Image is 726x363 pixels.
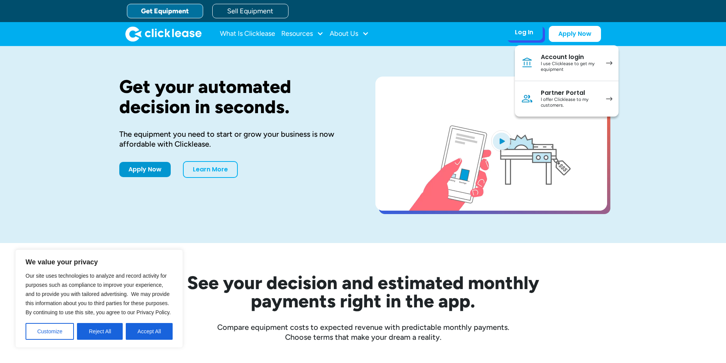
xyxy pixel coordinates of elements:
[150,273,577,310] h2: See your decision and estimated monthly payments right in the app.
[515,29,533,36] div: Log In
[521,57,533,69] img: Bank icon
[521,93,533,105] img: Person icon
[541,97,598,109] div: I offer Clicklease to my customers.
[541,89,598,97] div: Partner Portal
[606,97,612,101] img: arrow
[515,45,619,81] a: Account loginI use Clicklease to get my equipment
[330,26,369,42] div: About Us
[119,129,351,149] div: The equipment you need to start or grow your business is now affordable with Clicklease.
[212,4,288,18] a: Sell Equipment
[126,323,173,340] button: Accept All
[515,81,619,117] a: Partner PortalI offer Clicklease to my customers.
[606,61,612,65] img: arrow
[183,161,238,178] a: Learn More
[119,322,607,342] div: Compare equipment costs to expected revenue with predictable monthly payments. Choose terms that ...
[26,323,74,340] button: Customize
[375,77,607,211] a: open lightbox
[549,26,601,42] a: Apply Now
[119,77,351,117] h1: Get your automated decision in seconds.
[15,249,183,348] div: We value your privacy
[125,26,202,42] img: Clicklease logo
[127,4,203,18] a: Get Equipment
[515,45,619,117] nav: Log In
[491,130,512,152] img: Blue play button logo on a light blue circular background
[220,26,275,42] a: What Is Clicklease
[541,53,598,61] div: Account login
[541,61,598,73] div: I use Clicklease to get my equipment
[281,26,324,42] div: Resources
[125,26,202,42] a: home
[26,257,173,267] p: We value your privacy
[119,162,171,177] a: Apply Now
[26,273,171,315] span: Our site uses technologies to analyze and record activity for purposes such as compliance to impr...
[77,323,123,340] button: Reject All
